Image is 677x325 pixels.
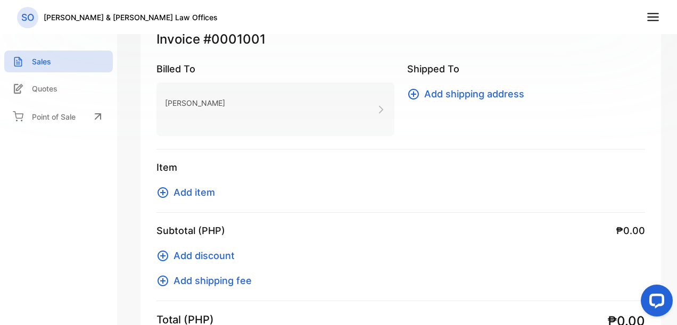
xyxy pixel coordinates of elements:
p: Billed To [156,62,394,76]
p: [PERSON_NAME] & [PERSON_NAME] Law Offices [44,12,218,23]
button: Add discount [156,248,241,263]
p: SO [21,11,34,24]
button: Add shipping address [407,87,531,101]
iframe: LiveChat chat widget [632,280,677,325]
p: [PERSON_NAME] [165,95,225,111]
p: Quotes [32,83,57,94]
span: Add shipping address [424,87,524,101]
a: Sales [4,51,113,72]
p: Point of Sale [32,111,76,122]
span: Add shipping fee [174,273,252,288]
button: Add item [156,185,221,199]
p: Item [156,160,645,174]
span: ₱0.00 [616,223,645,238]
a: Point of Sale [4,105,113,128]
a: Quotes [4,78,113,99]
p: Invoice [156,30,645,49]
p: Shipped To [407,62,645,76]
p: Subtotal (PHP) [156,223,225,238]
span: Add item [174,185,215,199]
button: Add shipping fee [156,273,258,288]
span: Add discount [174,248,235,263]
p: Sales [32,56,51,67]
span: #0001001 [203,30,266,49]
